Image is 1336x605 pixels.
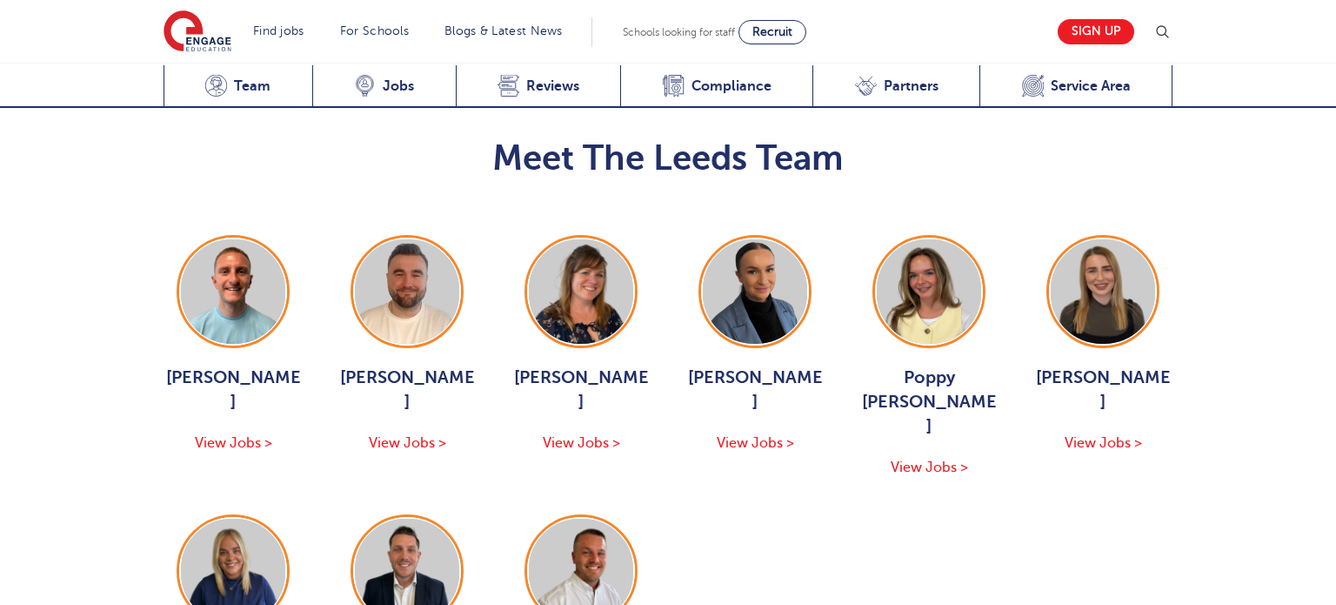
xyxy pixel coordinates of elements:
span: Jobs [383,77,414,95]
img: George Dignam [181,239,285,344]
span: View Jobs > [543,435,620,451]
a: Jobs [312,65,456,108]
h2: Meet The Leeds Team [164,138,1172,179]
a: Find jobs [253,24,304,37]
img: Engage Education [164,10,231,54]
span: Reviews [526,77,579,95]
span: [PERSON_NAME] [511,366,651,414]
a: Reviews [456,65,621,108]
a: [PERSON_NAME] View Jobs > [511,235,651,454]
span: [PERSON_NAME] [164,366,303,414]
span: Poppy [PERSON_NAME] [859,366,999,439]
a: Compliance [620,65,812,108]
span: View Jobs > [717,435,794,451]
span: Team [234,77,271,95]
a: Partners [812,65,979,108]
a: Blogs & Latest News [444,24,563,37]
span: Compliance [691,77,772,95]
span: Service Area [1051,77,1131,95]
span: View Jobs > [369,435,446,451]
span: View Jobs > [1065,435,1142,451]
a: [PERSON_NAME] View Jobs > [1033,235,1172,454]
a: Sign up [1058,19,1134,44]
span: [PERSON_NAME] [337,366,477,414]
span: Recruit [752,25,792,38]
span: View Jobs > [195,435,272,451]
span: Partners [884,77,939,95]
a: Recruit [738,20,806,44]
a: Poppy [PERSON_NAME] View Jobs > [859,235,999,479]
a: [PERSON_NAME] View Jobs > [685,235,825,454]
a: [PERSON_NAME] View Jobs > [164,235,303,454]
span: View Jobs > [891,460,968,475]
img: Holly Johnson [703,239,807,344]
span: [PERSON_NAME] [685,366,825,414]
a: For Schools [340,24,409,37]
img: Layla McCosker [1051,239,1155,344]
span: Schools looking for staff [623,26,735,38]
img: Chris Rushton [355,239,459,344]
a: Service Area [979,65,1172,108]
a: [PERSON_NAME] View Jobs > [337,235,477,454]
a: Team [164,65,312,108]
span: [PERSON_NAME] [1033,366,1172,414]
img: Joanne Wright [529,239,633,344]
img: Poppy Burnside [877,239,981,344]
